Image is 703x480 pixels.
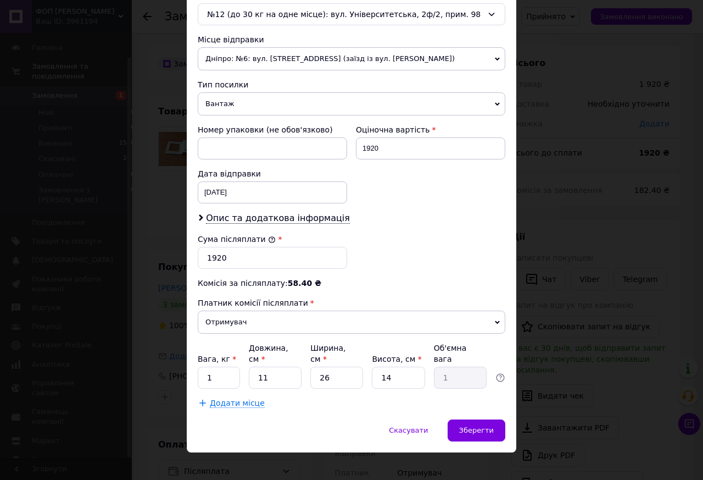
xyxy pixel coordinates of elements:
label: Висота, см [372,355,421,363]
div: Об'ємна вага [434,343,487,365]
div: Оціночна вартість [356,124,505,135]
span: Отримувач [198,311,505,334]
span: Зберегти [459,426,494,434]
div: Комісія за післяплату: [198,278,505,289]
label: Сума післяплати [198,235,276,244]
span: Місце відправки [198,35,264,44]
span: Тип посилки [198,80,248,89]
div: №12 (до 30 кг на одне місце): вул. Університетська, 2ф/2, прим. 98 [198,3,505,25]
label: Ширина, см [310,344,345,363]
span: Скасувати [389,426,428,434]
label: Довжина, см [249,344,288,363]
span: Опис та додаткова інформація [206,213,350,224]
span: Дніпро: №6: вул. [STREET_ADDRESS] (заїзд із вул. [PERSON_NAME]) [198,47,505,70]
span: Додати місце [210,399,265,408]
label: Вага, кг [198,355,236,363]
span: 58.40 ₴ [288,279,321,288]
div: Номер упаковки (не обов'язково) [198,124,347,135]
span: Платник комісії післяплати [198,299,308,307]
div: Дата відправки [198,168,347,179]
span: Вантаж [198,92,505,115]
